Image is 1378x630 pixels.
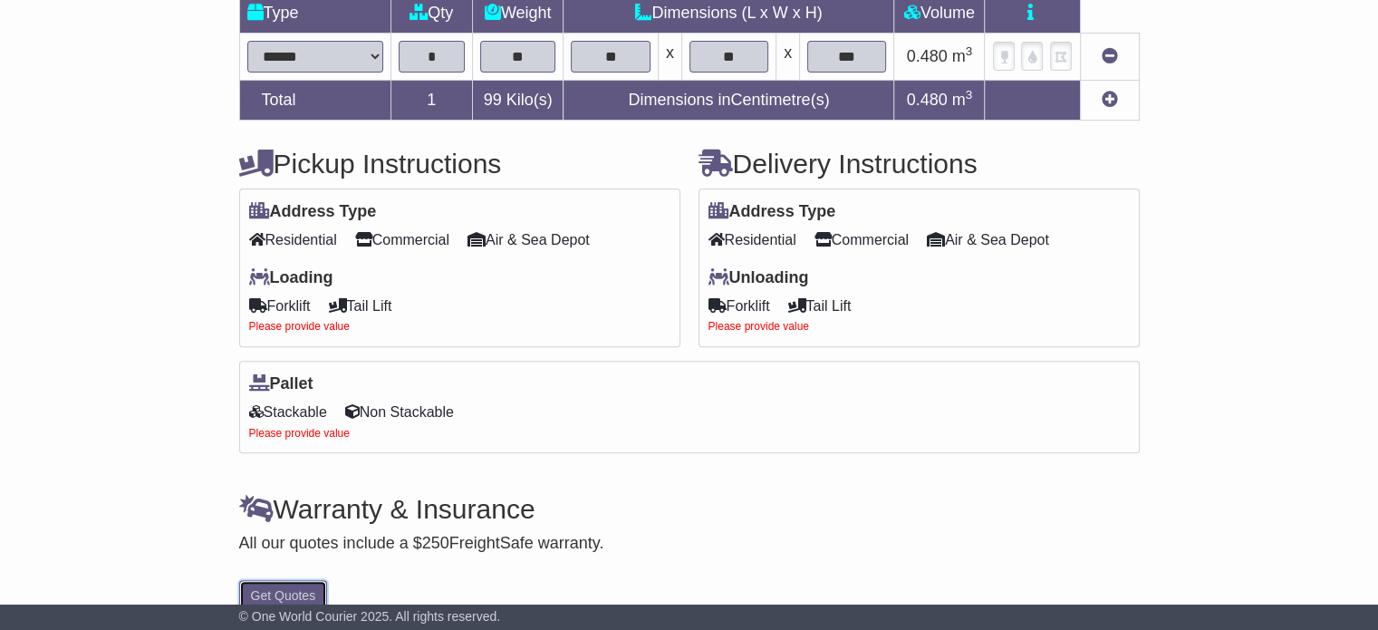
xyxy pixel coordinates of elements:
a: Add new item [1102,91,1118,109]
span: 250 [422,534,449,552]
div: Please provide value [249,427,1130,440]
span: m [952,47,973,65]
label: Unloading [708,268,809,288]
span: Air & Sea Depot [467,226,590,254]
span: © One World Courier 2025. All rights reserved. [239,609,501,624]
span: 0.480 [907,91,948,109]
td: x [658,33,681,80]
h4: Pickup Instructions [239,149,680,179]
td: Dimensions in Centimetre(s) [564,80,894,120]
span: Air & Sea Depot [927,226,1049,254]
span: 0.480 [907,47,948,65]
sup: 3 [966,44,973,58]
span: Residential [249,226,337,254]
a: Remove this item [1102,47,1118,65]
span: Commercial [355,226,449,254]
td: 1 [390,80,472,120]
span: m [952,91,973,109]
span: 99 [484,91,502,109]
span: Commercial [814,226,909,254]
span: Forklift [708,292,770,320]
h4: Delivery Instructions [699,149,1140,179]
label: Address Type [708,202,836,222]
span: Non Stackable [345,398,454,426]
span: Tail Lift [329,292,392,320]
h4: Warranty & Insurance [239,494,1140,524]
label: Address Type [249,202,377,222]
div: All our quotes include a $ FreightSafe warranty. [239,534,1140,554]
button: Get Quotes [239,580,328,612]
div: Please provide value [249,320,670,333]
span: Forklift [249,292,311,320]
sup: 3 [966,88,973,102]
label: Pallet [249,374,313,394]
td: Kilo(s) [472,80,564,120]
td: x [776,33,800,80]
span: Tail Lift [788,292,852,320]
span: Residential [708,226,796,254]
td: Total [239,80,390,120]
div: Please provide value [708,320,1130,333]
span: Stackable [249,398,327,426]
label: Loading [249,268,333,288]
